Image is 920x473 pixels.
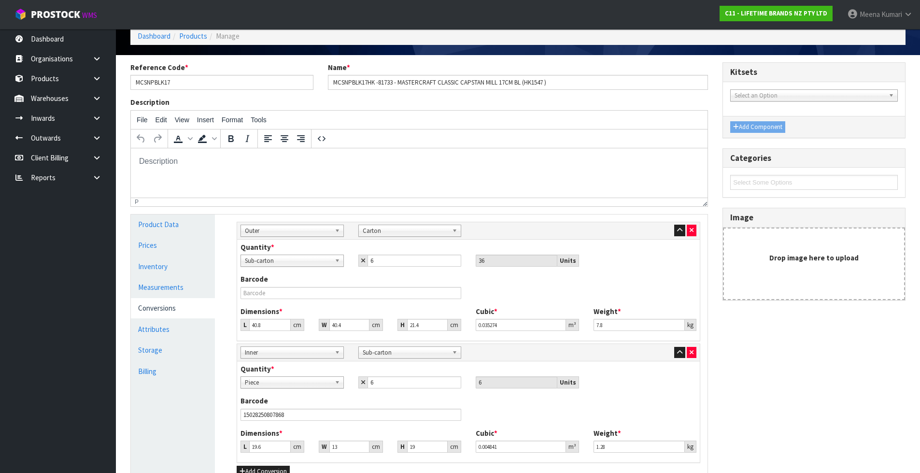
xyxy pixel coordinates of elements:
span: ProStock [31,8,80,21]
div: cm [291,441,304,453]
div: cm [448,441,461,453]
a: Dashboard [138,31,170,41]
label: Quantity [241,364,274,374]
label: Description [130,97,170,107]
div: cm [369,319,383,331]
input: Reference Code [130,75,313,90]
strong: L [243,321,247,329]
input: Length [249,441,291,453]
a: Products [179,31,207,41]
label: Weight [594,306,621,316]
strong: W [322,443,327,451]
strong: Units [560,257,576,265]
input: Height [407,441,448,453]
a: Measurements [131,277,215,297]
a: C11 - LIFETIME BRANDS NZ PTY LTD [720,6,833,21]
input: Length [249,319,291,331]
input: Barcode [241,287,461,299]
input: Name [328,75,708,90]
strong: H [400,443,405,451]
div: Background color [194,130,218,147]
h3: Kitsets [730,68,898,77]
a: Product Data [131,215,215,234]
button: Italic [239,130,255,147]
button: Source code [313,130,330,147]
button: Undo [133,130,149,147]
label: Cubic [476,428,497,438]
input: Child Qty [368,376,462,388]
span: Carton [363,225,449,237]
div: cm [291,319,304,331]
input: Width [329,441,369,453]
button: Align left [260,130,276,147]
span: Meena [860,10,880,19]
span: Sub-carton [363,347,449,358]
label: Dimensions [241,428,283,438]
div: cm [369,441,383,453]
input: Barcode [241,409,461,421]
button: Add Component [730,121,785,133]
button: Bold [223,130,239,147]
span: Outer [245,225,331,237]
span: Tools [251,116,267,124]
strong: H [400,321,405,329]
div: cm [448,319,461,331]
a: Storage [131,340,215,360]
strong: C11 - LIFETIME BRANDS NZ PTY LTD [725,9,827,17]
span: Insert [197,116,214,124]
label: Dimensions [241,306,283,316]
label: Quantity [241,242,274,252]
input: Unit Qty [476,376,557,388]
div: m³ [566,319,579,331]
span: Kumari [881,10,902,19]
h3: Categories [730,154,898,163]
input: Width [329,319,369,331]
label: Reference Code [130,62,188,72]
iframe: Rich Text Area. Press ALT-0 for help. [131,148,708,198]
input: Child Qty [368,255,462,267]
label: Cubic [476,306,497,316]
input: Cubic [476,319,566,331]
span: Inner [245,347,331,358]
a: Conversions [131,298,215,318]
strong: Units [560,378,576,387]
label: Weight [594,428,621,438]
a: Billing [131,361,215,381]
span: View [175,116,189,124]
a: Attributes [131,319,215,339]
div: p [135,199,139,205]
span: Select an Option [735,90,885,101]
div: kg [685,319,696,331]
input: Height [407,319,448,331]
span: Format [222,116,243,124]
span: Sub-carton [245,255,331,267]
label: Barcode [241,396,268,406]
h3: Image [730,213,898,222]
span: File [137,116,148,124]
span: Edit [156,116,167,124]
button: Redo [149,130,166,147]
strong: L [243,443,247,451]
span: Manage [216,31,240,41]
button: Align center [276,130,293,147]
span: Piece [245,377,331,388]
input: Unit Qty [476,255,557,267]
strong: W [322,321,327,329]
label: Name [328,62,350,72]
img: cube-alt.png [14,8,27,20]
button: Align right [293,130,309,147]
a: Inventory [131,257,215,276]
input: Cubic [476,441,566,453]
input: Weight [594,319,685,331]
input: Weight [594,441,685,453]
a: Prices [131,235,215,255]
div: Text color [170,130,194,147]
label: Barcode [241,274,268,284]
small: WMS [82,11,97,20]
strong: Drop image here to upload [769,253,859,262]
div: m³ [566,441,579,453]
div: Resize [700,198,708,206]
div: kg [685,441,696,453]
